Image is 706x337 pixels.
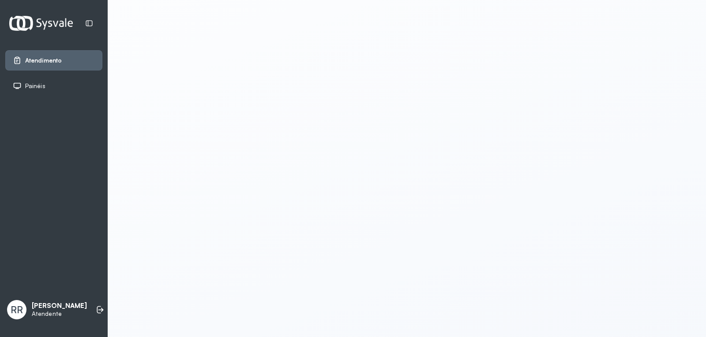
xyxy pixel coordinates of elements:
img: Logotipo do estabelecimento [9,16,73,30]
p: Atendente [32,310,87,318]
span: Atendimento [25,57,62,64]
p: [PERSON_NAME] [32,302,87,310]
a: Atendimento [13,56,95,65]
span: Painéis [25,82,45,90]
